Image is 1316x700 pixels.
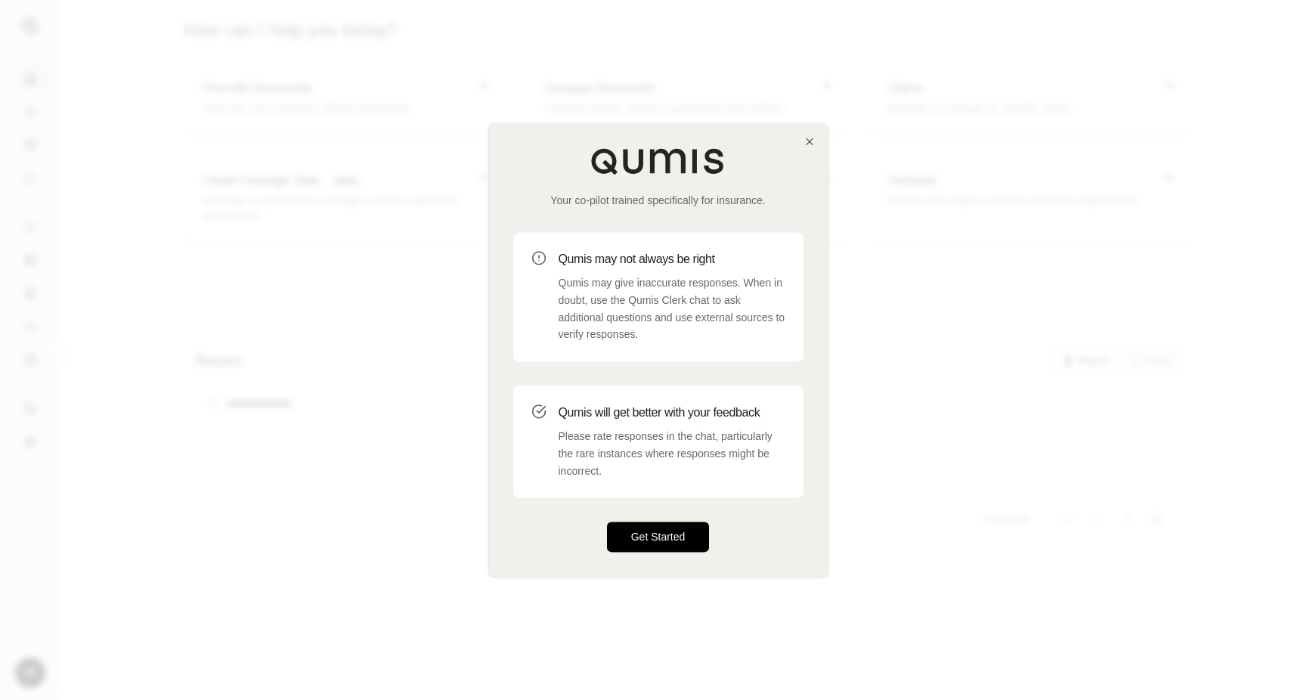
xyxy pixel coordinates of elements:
[513,193,804,208] p: Your co-pilot trained specifically for insurance.
[559,404,785,422] h3: Qumis will get better with your feedback
[607,522,710,553] button: Get Started
[559,428,785,479] p: Please rate responses in the chat, particularly the rare instances where responses might be incor...
[559,274,785,343] p: Qumis may give inaccurate responses. When in doubt, use the Qumis Clerk chat to ask additional qu...
[590,147,726,175] img: Qumis Logo
[559,250,785,268] h3: Qumis may not always be right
